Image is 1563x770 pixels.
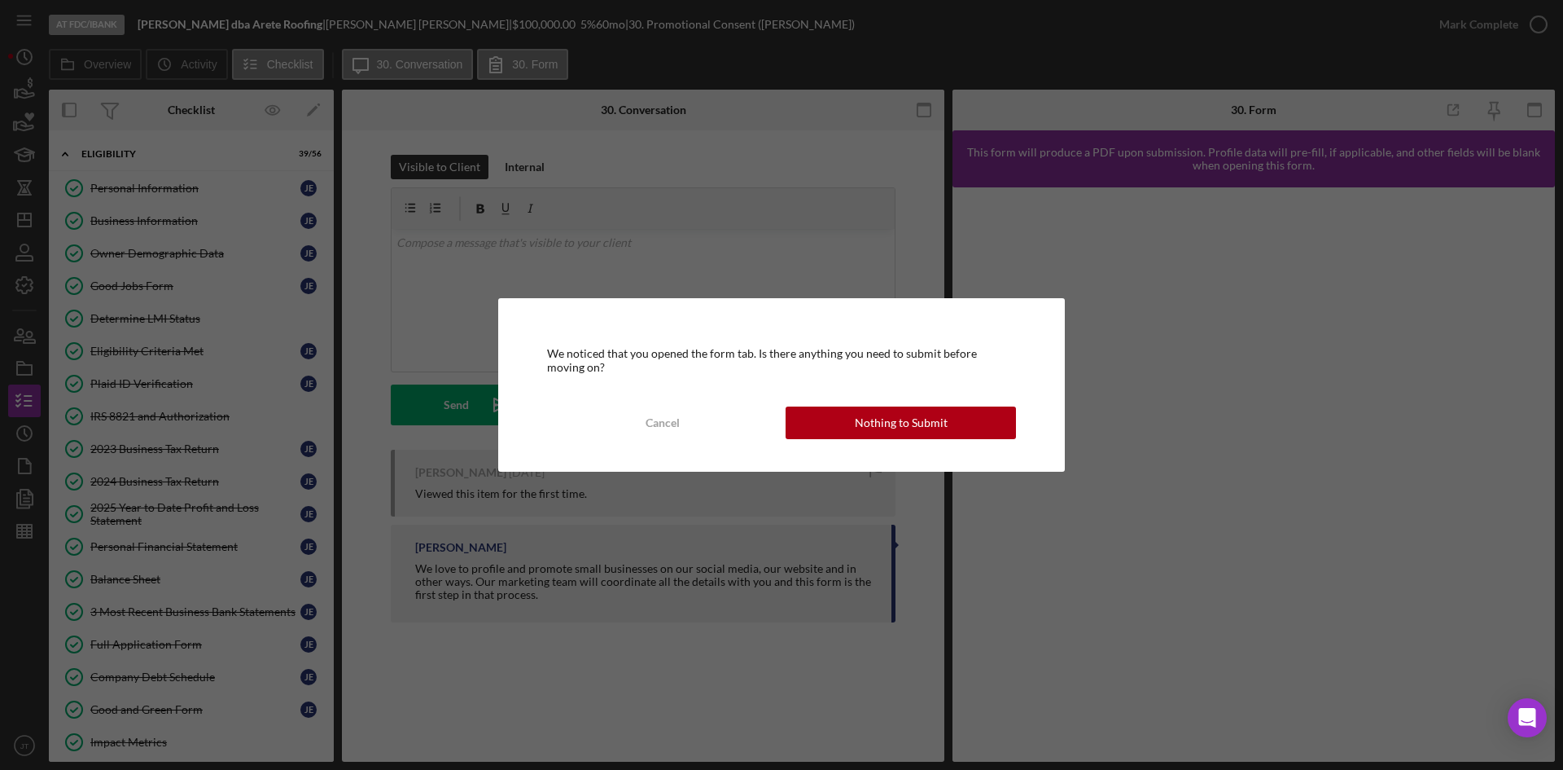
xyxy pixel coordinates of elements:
div: Open Intercom Messenger [1508,698,1547,737]
button: Cancel [547,407,777,439]
button: Nothing to Submit [786,407,1016,439]
div: Cancel [646,407,680,439]
div: We noticed that you opened the form tab. Is there anything you need to submit before moving on? [547,347,1016,373]
div: Nothing to Submit [855,407,948,439]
